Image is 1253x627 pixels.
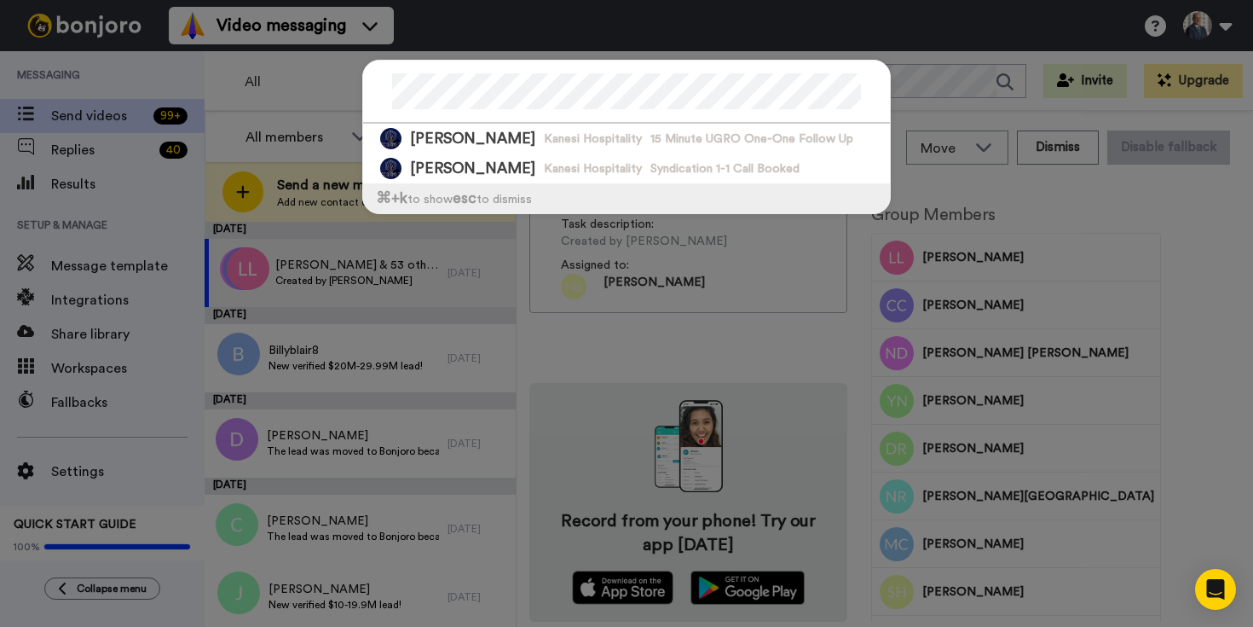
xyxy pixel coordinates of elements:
div: Open Intercom Messenger [1195,569,1236,610]
img: Image of Lolly Soulier [380,158,401,179]
span: Syndication 1-1 Call Booked [650,160,800,177]
span: [PERSON_NAME] [410,158,535,179]
span: esc [453,191,476,206]
span: ⌘ +k [376,191,407,206]
span: Kanesi Hospitality [544,160,642,177]
div: to show to dismiss [363,183,890,213]
a: Image of Lolly Soulier[PERSON_NAME]Kanesi HospitalitySyndication 1-1 Call Booked [363,154,890,183]
span: 15 Minute UGRO One-One Follow Up [650,131,853,148]
span: Kanesi Hospitality [544,131,642,148]
a: Image of Lolly Soulier[PERSON_NAME]Kanesi Hospitality15 Minute UGRO One-One Follow Up [363,124,890,154]
span: [PERSON_NAME] [410,128,535,149]
img: Image of Lolly Soulier [380,128,401,149]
